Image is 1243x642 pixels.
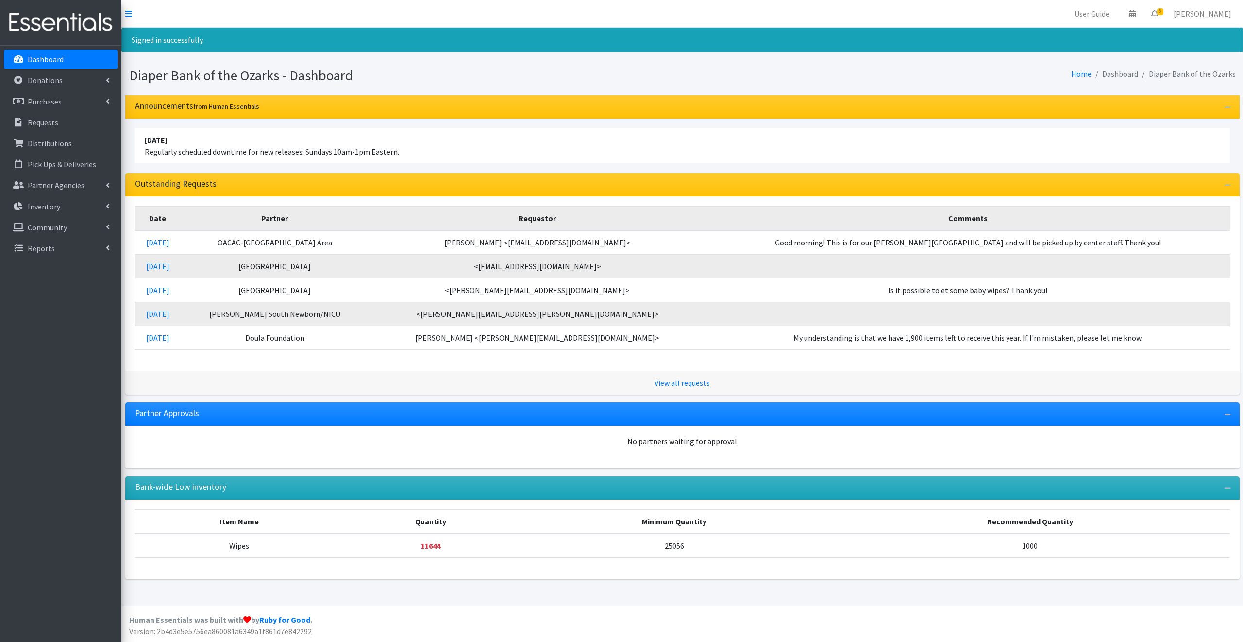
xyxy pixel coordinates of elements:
th: Minimum Quantity [518,509,830,534]
p: Dashboard [28,54,64,64]
td: My understanding is that we have 1,900 items left to receive this year. If I'm mistaken, please l... [706,326,1230,349]
p: Reports [28,243,55,253]
h3: Announcements [135,101,259,111]
td: 25056 [518,534,830,558]
a: Requests [4,113,118,132]
p: Inventory [28,202,60,211]
p: Partner Agencies [28,180,84,190]
small: from Human Essentials [193,102,259,111]
a: Ruby for Good [259,615,310,625]
li: Dashboard [1092,67,1138,81]
p: Community [28,223,67,232]
th: Date [135,206,181,230]
a: Home [1071,69,1092,79]
h3: Partner Approvals [135,408,199,418]
a: Donations [4,70,118,90]
a: [DATE] [146,309,169,319]
a: Inventory [4,197,118,216]
td: [GEOGRAPHIC_DATA] [181,254,369,278]
td: [GEOGRAPHIC_DATA] [181,278,369,302]
th: Quantity [343,509,518,534]
td: Wipes [135,534,344,558]
div: No partners waiting for approval [135,435,1230,447]
a: 5 [1143,4,1166,23]
th: Item Name [135,509,344,534]
strong: Human Essentials was built with by . [129,615,312,625]
a: [DATE] [146,333,169,343]
a: View all requests [655,378,710,388]
th: Requestor [369,206,706,230]
a: Dashboard [4,50,118,69]
td: Good morning! This is for our [PERSON_NAME][GEOGRAPHIC_DATA] and will be picked up by center staf... [706,230,1230,255]
h3: Outstanding Requests [135,179,217,189]
p: Distributions [28,139,72,148]
td: [PERSON_NAME] South Newborn/NICU [181,302,369,326]
td: [PERSON_NAME] <[EMAIL_ADDRESS][DOMAIN_NAME]> [369,230,706,255]
th: Recommended Quantity [830,509,1230,534]
a: Partner Agencies [4,175,118,195]
td: <[EMAIL_ADDRESS][DOMAIN_NAME]> [369,254,706,278]
a: Distributions [4,134,118,153]
strong: [DATE] [145,135,168,145]
a: Reports [4,239,118,258]
p: Requests [28,118,58,127]
a: [DATE] [146,285,169,295]
td: Is it possible to et some baby wipes? Thank you! [706,278,1230,302]
p: Pick Ups & Deliveries [28,159,96,169]
strong: Below minimum quantity [421,541,440,551]
td: <[PERSON_NAME][EMAIL_ADDRESS][PERSON_NAME][DOMAIN_NAME]> [369,302,706,326]
span: Version: 2b4d3e5e5756ea860081a6349a1f861d7e842292 [129,626,312,636]
img: HumanEssentials [4,6,118,39]
th: Partner [181,206,369,230]
td: [PERSON_NAME] <[PERSON_NAME][EMAIL_ADDRESS][DOMAIN_NAME]> [369,326,706,349]
a: Community [4,218,118,237]
td: 1000 [830,534,1230,558]
h3: Bank-wide Low inventory [135,482,226,492]
td: OACAC-[GEOGRAPHIC_DATA] Area [181,230,369,255]
h1: Diaper Bank of the Ozarks - Dashboard [129,67,679,84]
li: Regularly scheduled downtime for new releases: Sundays 10am-1pm Eastern. [135,128,1230,163]
a: [DATE] [146,238,169,247]
li: Diaper Bank of the Ozarks [1138,67,1236,81]
a: Pick Ups & Deliveries [4,155,118,174]
p: Purchases [28,97,62,106]
a: [PERSON_NAME] [1166,4,1239,23]
th: Comments [706,206,1230,230]
td: Doula Foundation [181,326,369,349]
a: User Guide [1067,4,1117,23]
a: Purchases [4,92,118,111]
a: [DATE] [146,261,169,271]
div: Signed in successfully. [121,28,1243,52]
p: Donations [28,75,63,85]
td: <[PERSON_NAME][EMAIL_ADDRESS][DOMAIN_NAME]> [369,278,706,302]
span: 5 [1157,8,1163,15]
